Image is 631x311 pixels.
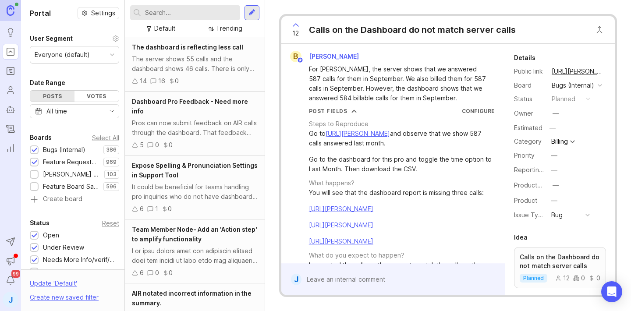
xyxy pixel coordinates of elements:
[30,78,65,88] div: Date Range
[35,50,90,60] div: Everyone (default)
[514,94,545,104] div: Status
[573,275,585,281] div: 0
[520,253,600,270] p: Calls on the Dashboard do not match server calls
[591,21,608,39] button: Close button
[309,188,484,198] div: You will see that the dashboard report is missing three calls:
[102,221,119,226] div: Reset
[309,178,354,188] div: What happens?
[132,290,252,307] span: AIR notated incorrect information in the summary.
[132,54,258,74] div: The server shows 55 calls and the dashboard shows 46 calls. There is only one call [DATE] and the...
[43,255,115,265] div: Needs More Info/verif/repro
[514,166,561,173] label: Reporting Team
[309,221,373,229] a: [URL][PERSON_NAME]
[30,132,52,143] div: Boards
[132,226,257,243] span: Team Member Node- Add an 'Action step' to amplify functionality
[514,152,535,159] label: Priority
[3,253,18,269] button: Announcements
[3,63,18,79] a: Roadmaps
[106,183,117,190] p: 596
[155,140,159,150] div: 0
[158,76,165,86] div: 16
[309,107,357,115] button: Post Fields
[555,275,570,281] div: 12
[462,108,495,114] a: Configure
[3,82,18,98] a: Users
[125,155,265,219] a: Expose Spelling & Pronunciation Settings in Support ToolIt could be beneficial for teams handling...
[553,109,559,118] div: —
[550,180,561,191] button: ProductboardID
[132,246,258,265] div: Lor ipsu dolors amet con adipiscin elitsed doei tem incidi ut labo etdo mag aliquaen adm veniamq....
[105,108,119,115] svg: toggle icon
[145,8,237,18] input: Search...
[514,67,545,76] div: Public link
[155,204,158,214] div: 1
[514,125,542,131] div: Estimated
[549,66,606,77] a: [URL][PERSON_NAME]
[43,243,84,252] div: Under Review
[514,109,545,118] div: Owner
[43,157,99,167] div: Feature Requests (Internal)
[601,281,622,302] div: Open Intercom Messenger
[30,33,73,44] div: User Segment
[514,197,537,204] label: Product
[514,247,606,288] a: Calls on the Dashboard do not match server callsplanned1200
[30,91,74,102] div: Posts
[588,275,600,281] div: 0
[43,267,67,277] div: Backlog
[125,92,265,155] a: Dashboard Pro Feedback - Need more infoPros can now submit feedback on AIR calls through the dash...
[46,106,67,116] div: All time
[551,210,563,220] div: Bug
[132,43,243,51] span: The dashboard is reflecting less call
[290,51,301,62] div: B
[91,9,115,18] span: Settings
[107,171,117,178] p: 103
[309,155,495,174] div: Go to the dashboard for this pro and toggle the time option to Last Month. Then download the CSV.
[74,91,119,102] div: Votes
[309,129,495,148] div: Go to and observe that we show 587 calls answered last month.
[309,237,373,245] a: [URL][PERSON_NAME]
[514,232,528,243] div: Idea
[3,140,18,156] a: Reporting
[11,270,20,278] span: 99
[30,196,119,204] a: Create board
[551,138,568,145] div: Billing
[7,5,14,15] img: Canny Home
[30,293,99,302] div: Create new saved filter
[92,135,119,140] div: Select All
[3,272,18,288] button: Notifications
[140,268,144,278] div: 6
[43,230,59,240] div: Open
[216,24,242,33] div: Trending
[309,205,373,212] a: [URL][PERSON_NAME]
[514,81,545,90] div: Board
[552,94,575,104] div: planned
[43,170,100,179] div: [PERSON_NAME] (Public)
[514,211,546,219] label: Issue Type
[3,234,18,250] button: Send to Autopilot
[309,119,369,129] div: Steps to Reproduce
[551,196,557,205] div: —
[291,274,302,285] div: J
[132,98,248,115] span: Dashboard Pro Feedback - Need more info
[43,145,85,155] div: Bugs (Internal)
[175,76,179,86] div: 0
[553,180,559,190] div: —
[3,121,18,137] a: Changelog
[168,204,172,214] div: 0
[140,204,144,214] div: 6
[309,260,495,279] div: I expected the calls on the server to match the calls on the dashboard.
[3,102,18,117] a: Autopilot
[292,28,299,38] span: 12
[3,292,18,307] div: J
[132,182,258,201] div: It could be beneficial for teams handling pro inquiries who do not have dashboard access to have ...
[43,182,99,191] div: Feature Board Sandbox [DATE]
[155,268,159,278] div: 0
[309,53,359,60] span: [PERSON_NAME]
[78,7,119,19] button: Settings
[140,140,144,150] div: 5
[514,53,535,63] div: Details
[30,8,51,18] h1: Portal
[140,76,147,86] div: 14
[297,57,303,64] img: member badge
[125,37,265,92] a: The dashboard is reflecting less callThe server shows 55 calls and the dashboard shows 46 calls. ...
